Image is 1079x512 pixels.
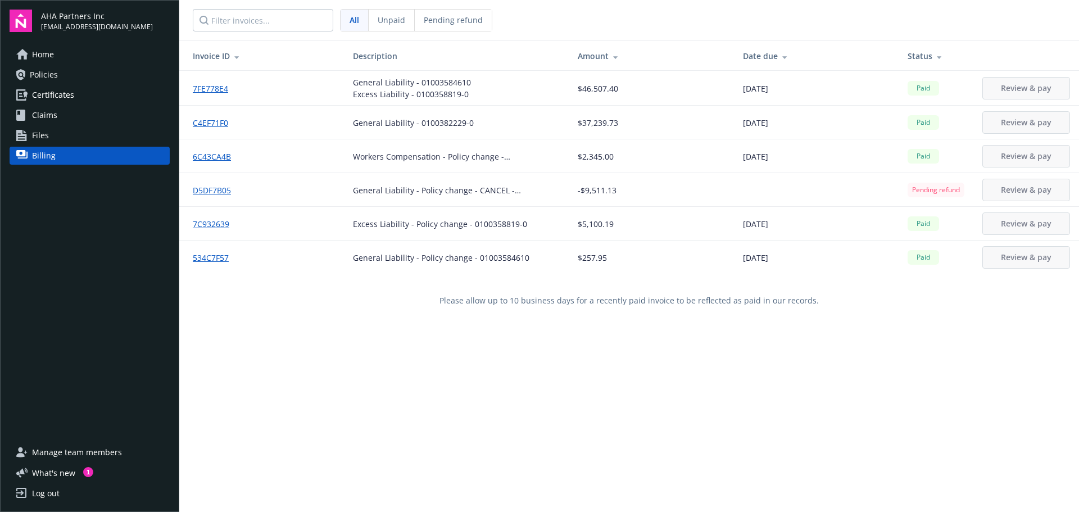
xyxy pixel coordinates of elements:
[193,9,333,31] input: Filter invoices...
[378,14,405,26] span: Unpaid
[179,274,1079,327] div: Please allow up to 10 business days for a recently paid invoice to be reflected as paid in our re...
[578,117,618,129] span: $37,239.73
[193,184,240,196] a: D5DF7B05
[912,252,935,262] span: Paid
[912,83,935,93] span: Paid
[1001,184,1051,195] span: Review & pay
[743,83,768,94] span: [DATE]
[10,147,170,165] a: Billing
[982,212,1070,235] button: Review & pay
[912,151,935,161] span: Paid
[353,151,560,162] div: Workers Compensation - Policy change - MWC008209909
[193,151,240,162] a: 6C43CA4B
[193,50,335,62] div: Invoice ID
[32,106,57,124] span: Claims
[1001,117,1051,128] span: Review & pay
[353,50,560,62] div: Description
[41,10,153,22] span: AHA Partners Inc
[353,117,474,129] div: General Liability - 0100382229-0
[32,46,54,64] span: Home
[41,10,170,32] button: AHA Partners Inc[EMAIL_ADDRESS][DOMAIN_NAME]
[578,83,618,94] span: $46,507.40
[30,66,58,84] span: Policies
[1001,151,1051,161] span: Review & pay
[10,126,170,144] a: Files
[578,218,614,230] span: $5,100.19
[743,252,768,264] span: [DATE]
[908,50,964,62] div: Status
[1001,218,1051,229] span: Review & pay
[350,14,359,26] span: All
[982,111,1070,134] button: Review & pay
[353,88,471,100] div: Excess Liability - 0100358819-0
[578,50,724,62] div: Amount
[578,184,616,196] span: -$9,511.13
[578,252,607,264] span: $257.95
[353,252,529,264] div: General Liability - Policy change - 01003584610
[10,10,32,32] img: navigator-logo.svg
[1001,83,1051,93] span: Review & pay
[353,218,527,230] div: Excess Liability - Policy change - 0100358819-0
[424,14,483,26] span: Pending refund
[32,126,49,144] span: Files
[982,246,1070,269] button: Review & pay
[912,117,935,128] span: Paid
[32,147,56,165] span: Billing
[10,66,170,84] a: Policies
[193,117,237,129] a: C4EF71F0
[10,46,170,64] a: Home
[743,151,768,162] span: [DATE]
[743,50,890,62] div: Date due
[578,151,614,162] span: $2,345.00
[193,218,238,230] a: 7C932639
[353,184,560,196] div: General Liability - Policy change - CANCEL - 01003584610
[912,185,960,195] span: Pending refund
[193,252,238,264] a: 534C7F57
[32,86,74,104] span: Certificates
[912,219,935,229] span: Paid
[10,106,170,124] a: Claims
[41,22,153,32] span: [EMAIL_ADDRESS][DOMAIN_NAME]
[193,83,237,94] a: 7FE778E4
[982,77,1070,99] button: Review & pay
[982,179,1070,201] button: Review & pay
[743,218,768,230] span: [DATE]
[982,145,1070,167] button: Review & pay
[10,86,170,104] a: Certificates
[353,76,471,88] div: General Liability - 01003584610
[743,117,768,129] span: [DATE]
[1001,252,1051,262] span: Review & pay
